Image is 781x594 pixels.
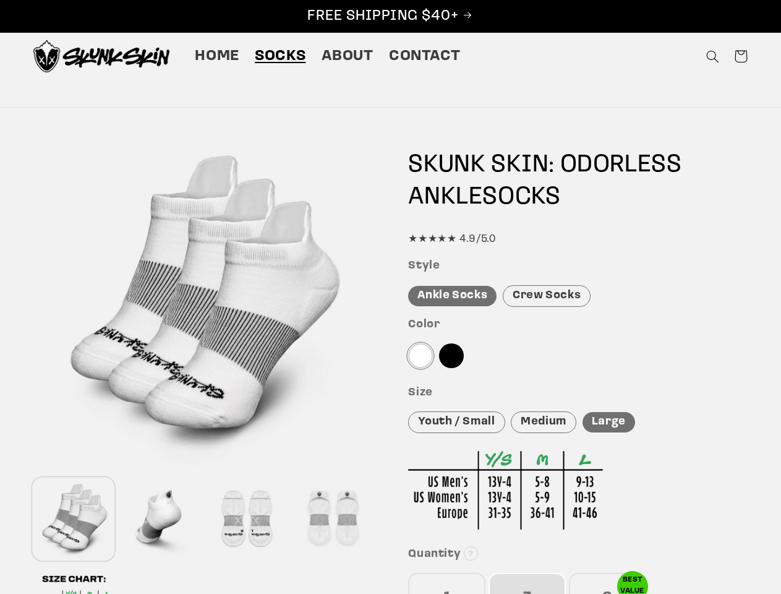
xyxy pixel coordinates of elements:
[255,47,305,66] span: Socks
[408,286,497,306] div: Ankle Socks
[583,412,635,433] div: Large
[247,39,314,74] a: Socks
[408,548,748,562] h3: Quantity
[408,259,748,273] h3: Style
[408,386,748,400] h3: Size
[408,451,603,530] img: Sizing Chart
[13,7,768,26] p: FREE SHIPPING $40+
[511,411,576,433] div: Medium
[322,47,373,66] span: About
[408,230,748,249] div: ★★★★★ 4.9/5.0
[195,47,239,66] span: Home
[389,47,460,66] span: Contact
[408,411,505,433] div: Youth / Small
[503,285,591,307] div: Crew Socks
[408,185,482,210] span: ANKLE
[314,39,381,74] a: About
[698,42,727,71] summary: Search
[187,39,247,74] a: Home
[381,39,468,74] a: Contact
[33,40,169,72] img: Skunk Skin Anti-Odor Socks.
[408,149,748,213] h1: SKUNK SKIN: ODORLESS SOCKS
[408,318,748,332] h3: Color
